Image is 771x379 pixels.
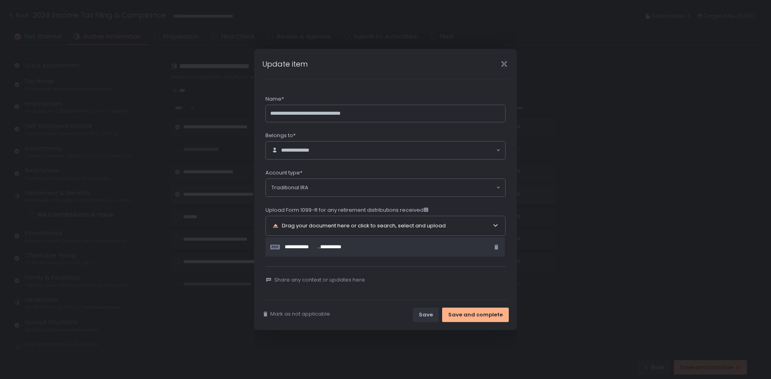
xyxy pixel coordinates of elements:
div: Close [491,59,517,69]
button: Save and complete [442,308,509,322]
span: Mark as not applicable [270,310,330,318]
div: Search for option [266,142,505,159]
span: Account type* [265,169,302,176]
div: Save and complete [448,311,503,318]
button: Mark as not applicable [262,310,330,318]
span: Name* [265,95,284,103]
span: Share any context or updates here [274,276,365,284]
input: Search for option [308,184,496,192]
span: Upload Form 1099-R for any retirement distributions received [265,207,428,214]
span: Traditional IRA [271,184,308,192]
div: Save [419,311,433,318]
button: Save [413,308,439,322]
div: Search for option [266,179,505,197]
input: Search for option [319,146,496,154]
h1: Update item [262,59,308,69]
span: Belongs to* [265,132,296,139]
